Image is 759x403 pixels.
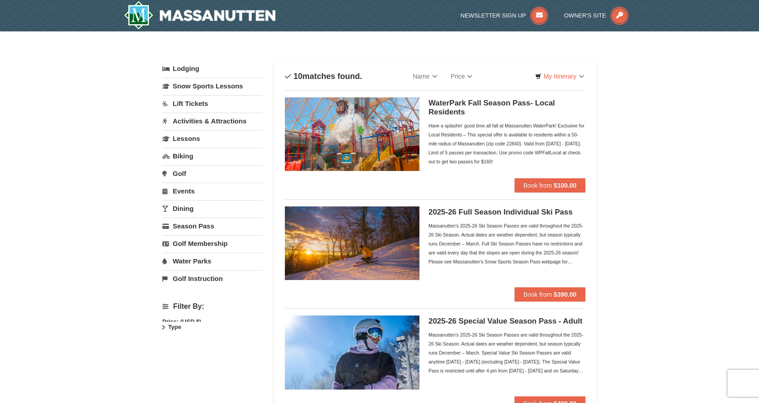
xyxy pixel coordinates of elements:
a: Activities & Attractions [162,113,262,129]
a: My Itinerary [529,70,590,83]
img: 6619937-208-2295c65e.jpg [285,206,419,280]
a: Golf Membership [162,235,262,252]
strong: $390.00 [554,291,576,298]
a: Lodging [162,61,262,77]
span: Newsletter Sign Up [461,12,526,19]
div: Have a splashin' good time all fall at Massanutten WaterPark! Exclusive for Local Residents – Thi... [428,121,585,166]
img: 6619937-212-8c750e5f.jpg [285,97,419,171]
a: Massanutten Resort [124,1,275,30]
a: Newsletter Sign Up [461,12,549,19]
h5: WaterPark Fall Season Pass- Local Residents [428,99,585,117]
h5: 2025-26 Full Season Individual Ski Pass [428,208,585,217]
a: Water Parks [162,253,262,269]
a: Golf [162,165,262,182]
a: Owner's Site [564,12,629,19]
div: Massanutten's 2025-26 Ski Season Passes are valid throughout the 2025-26 Ski Season. Actual dates... [428,330,585,375]
button: Book from $390.00 [515,287,585,302]
h5: 2025-26 Special Value Season Pass - Adult [428,317,585,326]
button: Book from $100.00 [515,178,585,193]
div: Massanutten's 2025-26 Ski Season Passes are valid throughout the 2025-26 Ski Season. Actual dates... [428,221,585,266]
a: Price [444,67,480,85]
img: 6619937-198-dda1df27.jpg [285,315,419,389]
h4: Filter By: [162,302,262,311]
span: Book from [523,182,552,189]
a: Golf Instruction [162,270,262,287]
a: Dining [162,200,262,217]
strong: $100.00 [554,182,576,189]
a: Events [162,183,262,199]
strong: Price: (USD $) [162,318,201,325]
a: Lessons [162,130,262,147]
img: Massanutten Resort Logo [124,1,275,30]
a: Snow Sports Lessons [162,78,262,94]
a: Biking [162,148,262,164]
strong: Type [168,324,181,330]
span: Owner's Site [564,12,606,19]
a: Season Pass [162,218,262,234]
a: Name [406,67,444,85]
a: Lift Tickets [162,95,262,112]
span: Book from [523,291,552,298]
